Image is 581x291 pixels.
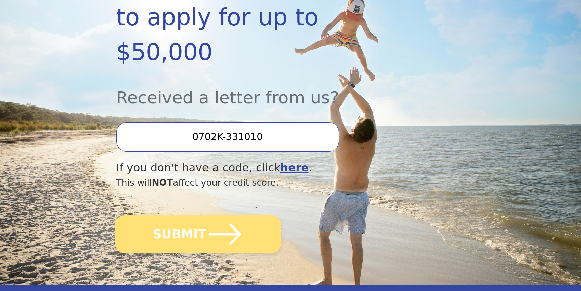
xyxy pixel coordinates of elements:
span: NOT [152,177,173,188]
button: SUBMIT [115,215,281,253]
div: This will affect your credit score. [116,176,413,190]
div: Received a letter from us? [116,70,413,110]
div: If you don't have a code, click . [116,160,413,176]
input: Enter your Offer Code: [116,122,339,151]
a: here [280,161,309,174]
